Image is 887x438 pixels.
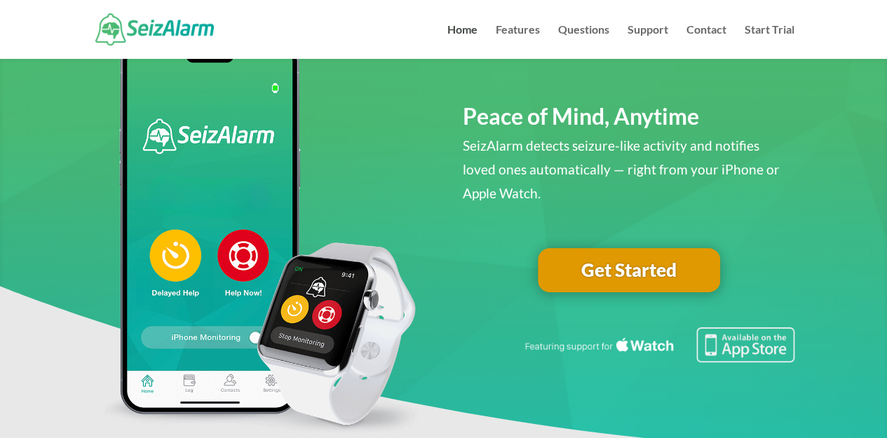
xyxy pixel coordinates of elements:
[522,327,794,362] img: Seizure detection available in the Apple App Store.
[463,137,780,201] span: SeizAlarm detects seizure-like activity and notifies loved ones automatically — right from your i...
[496,25,540,59] a: Features
[522,349,794,365] a: Featuring seizure detection support for the Apple Watch
[628,25,668,59] a: Support
[93,38,424,436] img: seizalarm-apple-devices
[95,13,214,45] img: SeizAlarm
[745,25,794,59] a: Start Trial
[686,25,726,59] a: Contact
[538,248,720,293] a: Get Started
[463,102,699,130] span: Peace of Mind, Anytime
[447,25,478,59] a: Home
[558,25,609,59] a: Questions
